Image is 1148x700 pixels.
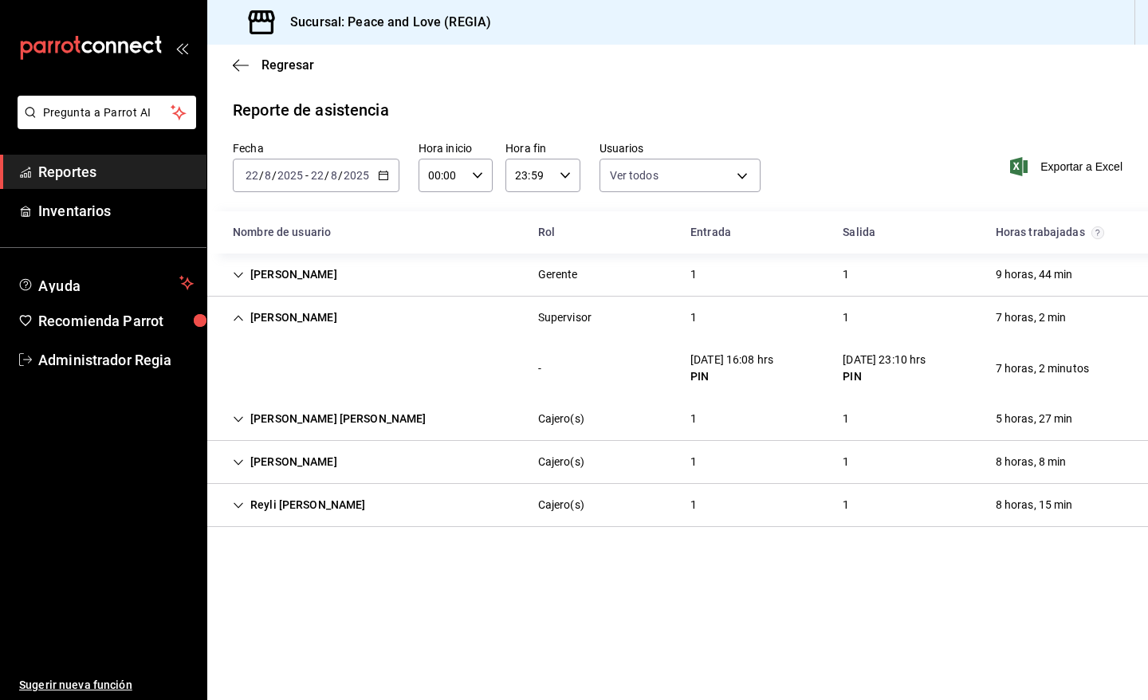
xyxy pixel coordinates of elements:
div: Cell [830,447,862,477]
div: Row [207,484,1148,527]
div: Cell [678,490,710,520]
span: Pregunta a Parrot AI [43,104,171,121]
div: Cell [525,354,554,383]
div: Cell [678,345,786,391]
div: Cell [983,404,1086,434]
button: Pregunta a Parrot AI [18,96,196,129]
div: Cell [525,260,591,289]
div: Cajero(s) [538,454,584,470]
a: Pregunta a Parrot AI [11,116,196,132]
button: Exportar a Excel [1013,157,1122,176]
div: Cell [983,303,1079,332]
span: Recomienda Parrot [38,310,194,332]
div: PIN [843,368,926,385]
div: Cell [525,490,597,520]
span: Administrador Regia [38,349,194,371]
input: ---- [277,169,304,182]
span: Regresar [261,57,314,73]
div: Cell [830,260,862,289]
div: Cell [220,490,379,520]
div: Head [207,211,1148,254]
div: Cell [525,404,597,434]
div: - [538,360,541,377]
div: Supervisor [538,309,592,326]
div: Cell [830,345,938,391]
div: Cell [983,447,1079,477]
div: Cell [678,303,710,332]
input: -- [245,169,259,182]
label: Fecha [233,143,399,154]
span: Inventarios [38,200,194,222]
div: Cell [220,447,350,477]
div: Row [207,398,1148,441]
span: / [338,169,343,182]
div: Cell [830,490,862,520]
div: Cell [220,260,350,289]
span: Reportes [38,161,194,183]
div: HeadCell [678,218,830,247]
div: [DATE] 23:10 hrs [843,352,926,368]
label: Hora inicio [419,143,493,154]
span: / [259,169,264,182]
div: Cell [983,354,1102,383]
div: Cajero(s) [538,411,584,427]
div: Container [207,211,1148,527]
div: Cell [220,362,246,375]
div: Cell [678,447,710,477]
button: Regresar [233,57,314,73]
div: HeadCell [525,218,678,247]
div: Cell [525,447,597,477]
span: - [305,169,309,182]
div: PIN [690,368,773,385]
div: Reporte de asistencia [233,98,389,122]
div: Cell [525,303,604,332]
div: [DATE] 16:08 hrs [690,352,773,368]
div: Cell [830,303,862,332]
span: Sugerir nueva función [19,677,194,694]
label: Hora fin [505,143,580,154]
div: Row [207,254,1148,297]
input: -- [264,169,272,182]
div: Cell [220,303,350,332]
div: HeadCell [983,218,1135,247]
button: open_drawer_menu [175,41,188,54]
span: Ver todos [610,167,659,183]
div: Row [207,339,1148,398]
div: Cell [220,404,439,434]
div: Cajero(s) [538,497,584,513]
div: HeadCell [220,218,525,247]
div: Cell [830,404,862,434]
div: Cell [678,404,710,434]
div: Cell [983,490,1086,520]
input: -- [330,169,338,182]
label: Usuarios [600,143,761,154]
span: / [272,169,277,182]
div: Row [207,441,1148,484]
div: Row [207,297,1148,339]
div: Cell [983,260,1086,289]
input: -- [310,169,324,182]
h3: Sucursal: Peace and Love (REGIA) [277,13,491,32]
span: Ayuda [38,273,173,293]
input: ---- [343,169,370,182]
span: / [324,169,329,182]
div: HeadCell [830,218,982,247]
div: Cell [678,260,710,289]
div: Gerente [538,266,578,283]
svg: El total de horas trabajadas por usuario es el resultado de la suma redondeada del registro de ho... [1091,226,1104,239]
